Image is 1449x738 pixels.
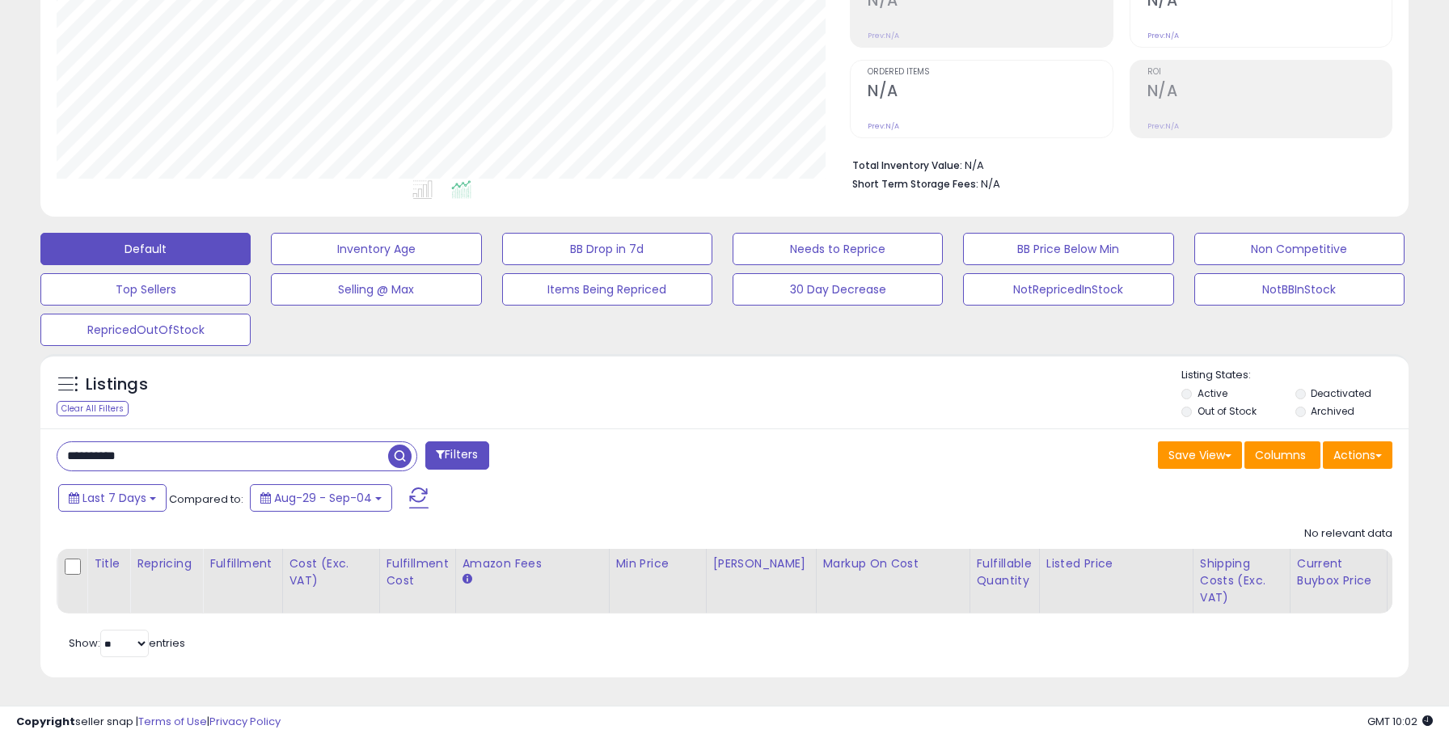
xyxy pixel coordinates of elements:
th: The percentage added to the cost of goods (COGS) that forms the calculator for Min & Max prices. [816,549,970,614]
label: Out of Stock [1198,404,1257,418]
button: NotBBInStock [1194,273,1405,306]
a: Privacy Policy [209,714,281,729]
span: Ordered Items [868,68,1112,77]
label: Archived [1311,404,1354,418]
button: Actions [1323,441,1392,469]
button: Top Sellers [40,273,251,306]
span: Show: entries [69,635,185,651]
span: Aug-29 - Sep-04 [274,490,372,506]
label: Active [1198,386,1227,400]
button: Last 7 Days [58,484,167,512]
span: ROI [1147,68,1392,77]
strong: Copyright [16,714,75,729]
small: Prev: N/A [1147,121,1179,131]
span: Columns [1255,447,1306,463]
button: Items Being Repriced [502,273,712,306]
span: 2025-09-12 10:02 GMT [1367,714,1433,729]
div: Min Price [616,555,699,572]
div: No relevant data [1304,526,1392,542]
div: seller snap | | [16,715,281,730]
div: Fulfillment [209,555,275,572]
h2: N/A [1147,82,1392,103]
label: Deactivated [1311,386,1371,400]
span: Compared to: [169,491,243,507]
span: N/A [981,176,1000,192]
button: NotRepricedInStock [963,273,1173,306]
div: Fulfillable Quantity [977,555,1033,589]
small: Prev: N/A [868,31,899,40]
button: BB Price Below Min [963,233,1173,265]
li: N/A [852,154,1380,174]
button: BB Drop in 7d [502,233,712,265]
span: Last 7 Days [82,490,146,506]
small: Prev: N/A [868,121,899,131]
div: Repricing [137,555,196,572]
button: Save View [1158,441,1242,469]
button: 30 Day Decrease [733,273,943,306]
button: Filters [425,441,488,470]
button: Default [40,233,251,265]
h2: N/A [868,82,1112,103]
div: Title [94,555,123,572]
button: Columns [1244,441,1320,469]
div: Markup on Cost [823,555,963,572]
button: Inventory Age [271,233,481,265]
div: Listed Price [1046,555,1186,572]
a: Terms of Use [138,714,207,729]
div: Shipping Costs (Exc. VAT) [1200,555,1283,606]
div: Amazon Fees [463,555,602,572]
div: Cost (Exc. VAT) [289,555,373,589]
button: Aug-29 - Sep-04 [250,484,392,512]
b: Short Term Storage Fees: [852,177,978,191]
button: Needs to Reprice [733,233,943,265]
button: Selling @ Max [271,273,481,306]
small: Amazon Fees. [463,572,472,587]
p: Listing States: [1181,368,1409,383]
b: Total Inventory Value: [852,158,962,172]
button: Non Competitive [1194,233,1405,265]
div: [PERSON_NAME] [713,555,809,572]
div: Clear All Filters [57,401,129,416]
h5: Listings [86,373,148,396]
button: RepricedOutOfStock [40,314,251,346]
div: Fulfillment Cost [387,555,449,589]
div: Current Buybox Price [1297,555,1380,589]
small: Prev: N/A [1147,31,1179,40]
